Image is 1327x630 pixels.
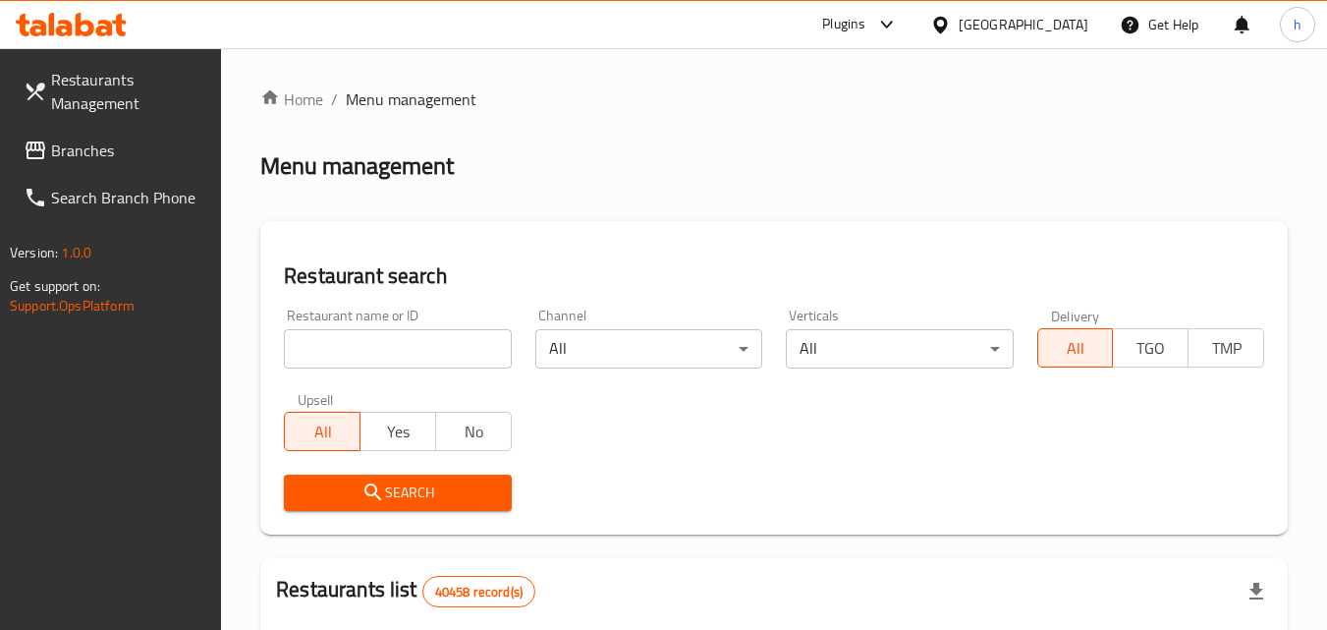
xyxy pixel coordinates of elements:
li: / [331,87,338,111]
label: Upsell [298,392,334,406]
nav: breadcrumb [260,87,1288,111]
span: Get support on: [10,273,100,299]
div: Plugins [822,13,865,36]
input: Search for restaurant name or ID.. [284,329,511,369]
span: h [1294,14,1301,35]
h2: Restaurant search [284,261,1264,291]
div: All [535,329,762,369]
div: Export file [1233,568,1280,615]
span: Search Branch Phone [51,186,206,209]
span: Branches [51,139,206,162]
span: Version: [10,240,58,265]
div: Total records count [422,576,535,607]
span: TMP [1196,334,1256,363]
button: No [435,412,512,451]
button: All [1037,328,1114,368]
span: Search [300,481,495,505]
label: Delivery [1051,309,1100,322]
span: 40458 record(s) [423,583,534,601]
a: Search Branch Phone [8,174,222,221]
span: All [293,418,353,446]
span: 1.0.0 [61,240,91,265]
span: All [1046,334,1106,363]
a: Support.OpsPlatform [10,293,135,318]
span: Yes [368,418,428,446]
button: TMP [1188,328,1264,368]
a: Branches [8,127,222,174]
span: TGO [1121,334,1181,363]
button: TGO [1112,328,1189,368]
button: Yes [359,412,436,451]
a: Restaurants Management [8,56,222,127]
button: Search [284,475,511,511]
span: Restaurants Management [51,68,206,115]
div: All [786,329,1013,369]
h2: Menu management [260,150,454,182]
div: [GEOGRAPHIC_DATA] [959,14,1088,35]
span: Menu management [346,87,476,111]
span: No [444,418,504,446]
a: Home [260,87,323,111]
h2: Restaurants list [276,575,535,607]
button: All [284,412,360,451]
